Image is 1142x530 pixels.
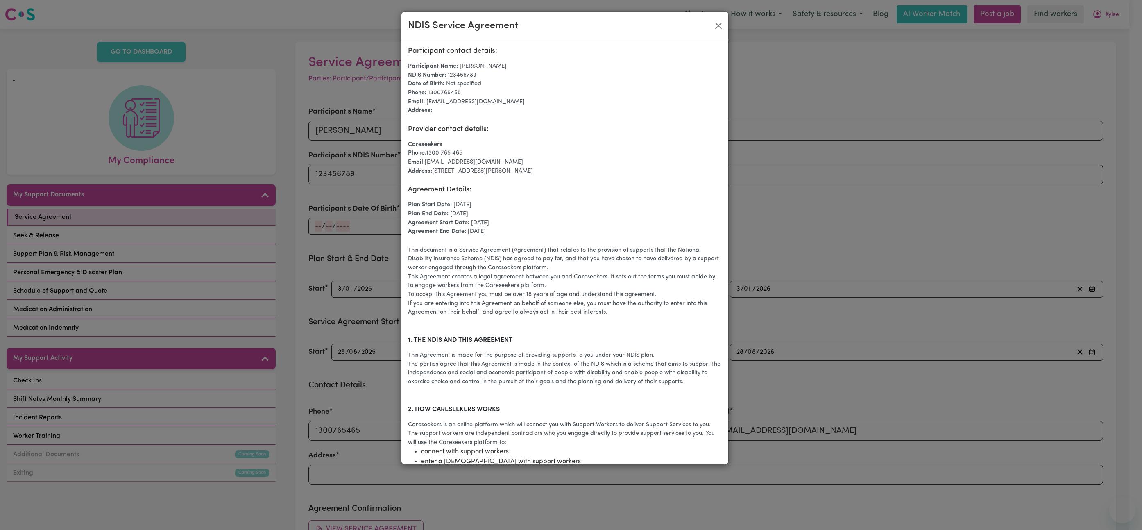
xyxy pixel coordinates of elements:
p: To accept this Agreement you must be over 18 years of age and understand this agreement. [408,290,722,299]
p: [DATE] [408,218,722,227]
strong: Phone: [408,150,426,156]
h6: 1. THE NDIS AND THIS AGREEMENT [408,337,722,344]
div: NDIS Service Agreement [408,18,518,33]
p: Not specified [408,80,722,89]
li: enter a [DEMOGRAPHIC_DATA] with support workers [421,457,722,466]
p: [DATE] [408,227,722,236]
iframe: Button to launch messaging window, conversation in progress [1109,497,1135,523]
p: 1300765465 [408,89,722,98]
p: Careseekers is an online platform which will connect you with Support Workers to deliver Support ... [408,421,722,447]
strong: NDIS Number: [408,72,446,78]
p: The parties agree that this Agreement is made in the context of the NDIS which is a scheme that a... [408,360,722,387]
p: [EMAIL_ADDRESS][DOMAIN_NAME] [408,98,722,107]
strong: Phone: [408,90,426,96]
p: If you are entering into this Agreement on behalf of someone else, you must have the authority to... [408,299,722,317]
strong: Careseekers [408,141,442,148]
h6: 2. HOW CARESEEKERS WORKS [408,406,722,414]
h5: Provider contact details: [408,125,722,134]
p: [DATE] [408,200,722,209]
strong: Plan End Date: [408,211,449,217]
strong: Participant Name: [408,63,458,69]
p: [PERSON_NAME] [408,62,722,71]
strong: Email: [408,159,425,165]
p: This document is a Service Agreement (Agreement) that relates to the provision of supports that t... [408,246,722,273]
strong: Address: [408,168,432,174]
strong: Email: [408,99,425,105]
strong: Plan Start Date: [408,202,452,208]
strong: Date of Birth: [408,81,444,87]
p: 123456789 [408,71,722,80]
p: [DATE] [408,209,722,218]
p: [STREET_ADDRESS][PERSON_NAME] [408,167,722,176]
p: This Agreement is made for the purpose of providing supports to you under your NDIS plan. [408,351,722,360]
p: This Agreement creates a legal agreement between you and Careseekers. It sets out the terms you m... [408,273,722,290]
strong: Agreement End Date: [408,228,466,234]
strong: Agreement Start Date: [408,220,469,226]
p: [EMAIL_ADDRESS][DOMAIN_NAME] [408,158,722,167]
button: Close [712,19,725,32]
h5: Agreement Details: [408,185,722,194]
p: 1300 765 465 [408,149,722,158]
li: connect with support workers [421,447,722,457]
h5: Participant contact details: [408,47,722,55]
strong: Address: [408,107,432,114]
